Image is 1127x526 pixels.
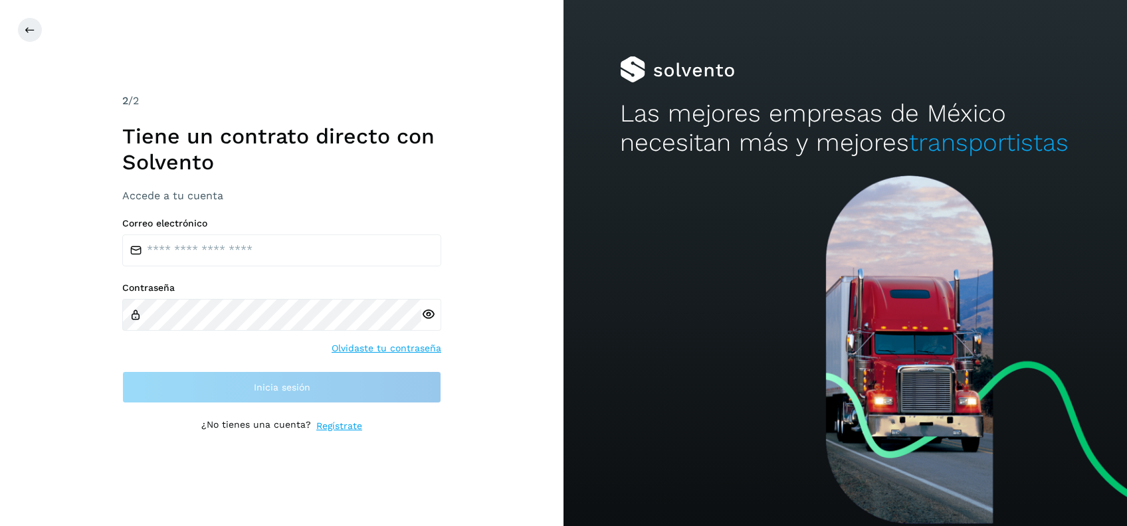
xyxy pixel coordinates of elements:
div: /2 [122,93,441,109]
label: Contraseña [122,282,441,294]
span: 2 [122,94,128,107]
span: Inicia sesión [254,383,310,392]
p: ¿No tienes una cuenta? [201,419,311,433]
h3: Accede a tu cuenta [122,189,441,202]
h2: Las mejores empresas de México necesitan más y mejores [620,99,1071,158]
span: transportistas [909,128,1069,157]
label: Correo electrónico [122,218,441,229]
button: Inicia sesión [122,371,441,403]
a: Regístrate [316,419,362,433]
h1: Tiene un contrato directo con Solvento [122,124,441,175]
a: Olvidaste tu contraseña [332,341,441,355]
